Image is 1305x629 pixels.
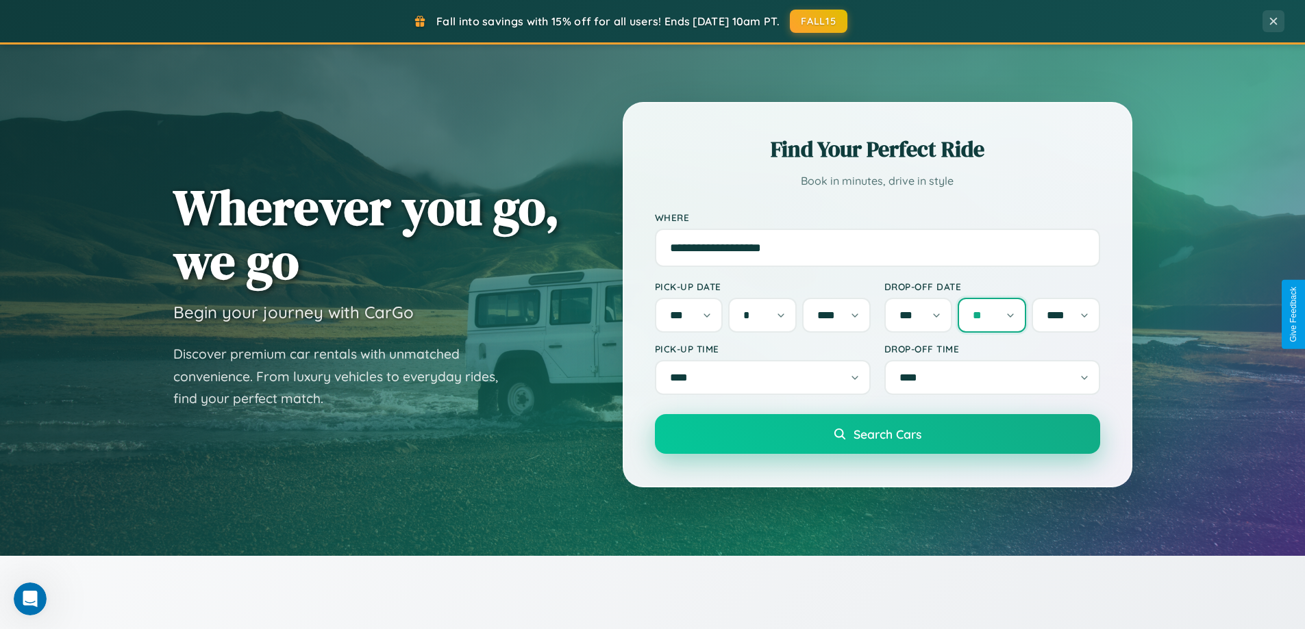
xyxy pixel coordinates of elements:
span: Search Cars [854,426,921,441]
div: Give Feedback [1289,287,1298,342]
label: Drop-off Time [884,343,1100,355]
button: Search Cars [655,414,1100,454]
h3: Begin your journey with CarGo [173,302,414,322]
h2: Find Your Perfect Ride [655,134,1100,164]
p: Discover premium car rentals with unmatched convenience. From luxury vehicles to everyday rides, ... [173,343,516,410]
p: Book in minutes, drive in style [655,171,1100,191]
label: Pick-up Date [655,281,871,292]
button: FALL15 [790,10,847,33]
h1: Wherever you go, we go [173,180,560,288]
label: Drop-off Date [884,281,1100,292]
iframe: Intercom live chat [14,582,47,615]
label: Pick-up Time [655,343,871,355]
label: Where [655,211,1100,223]
span: Fall into savings with 15% off for all users! Ends [DATE] 10am PT. [436,14,780,28]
